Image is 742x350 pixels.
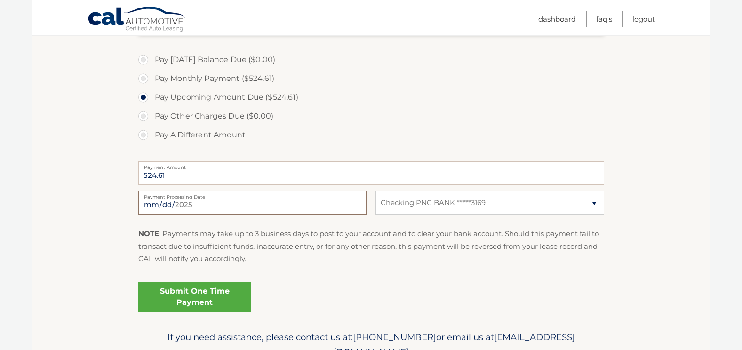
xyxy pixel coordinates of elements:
input: Payment Amount [138,161,604,185]
a: Dashboard [538,11,576,27]
input: Payment Date [138,191,367,215]
label: Pay [DATE] Balance Due ($0.00) [138,50,604,69]
label: Pay Other Charges Due ($0.00) [138,107,604,126]
label: Pay Monthly Payment ($524.61) [138,69,604,88]
label: Pay A Different Amount [138,126,604,144]
strong: NOTE [138,229,159,238]
a: Logout [632,11,655,27]
span: [PHONE_NUMBER] [353,332,436,342]
label: Payment Amount [138,161,604,169]
a: Submit One Time Payment [138,282,251,312]
label: Pay Upcoming Amount Due ($524.61) [138,88,604,107]
a: Cal Automotive [88,6,186,33]
p: : Payments may take up to 3 business days to post to your account and to clear your bank account.... [138,228,604,265]
label: Payment Processing Date [138,191,367,199]
a: FAQ's [596,11,612,27]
